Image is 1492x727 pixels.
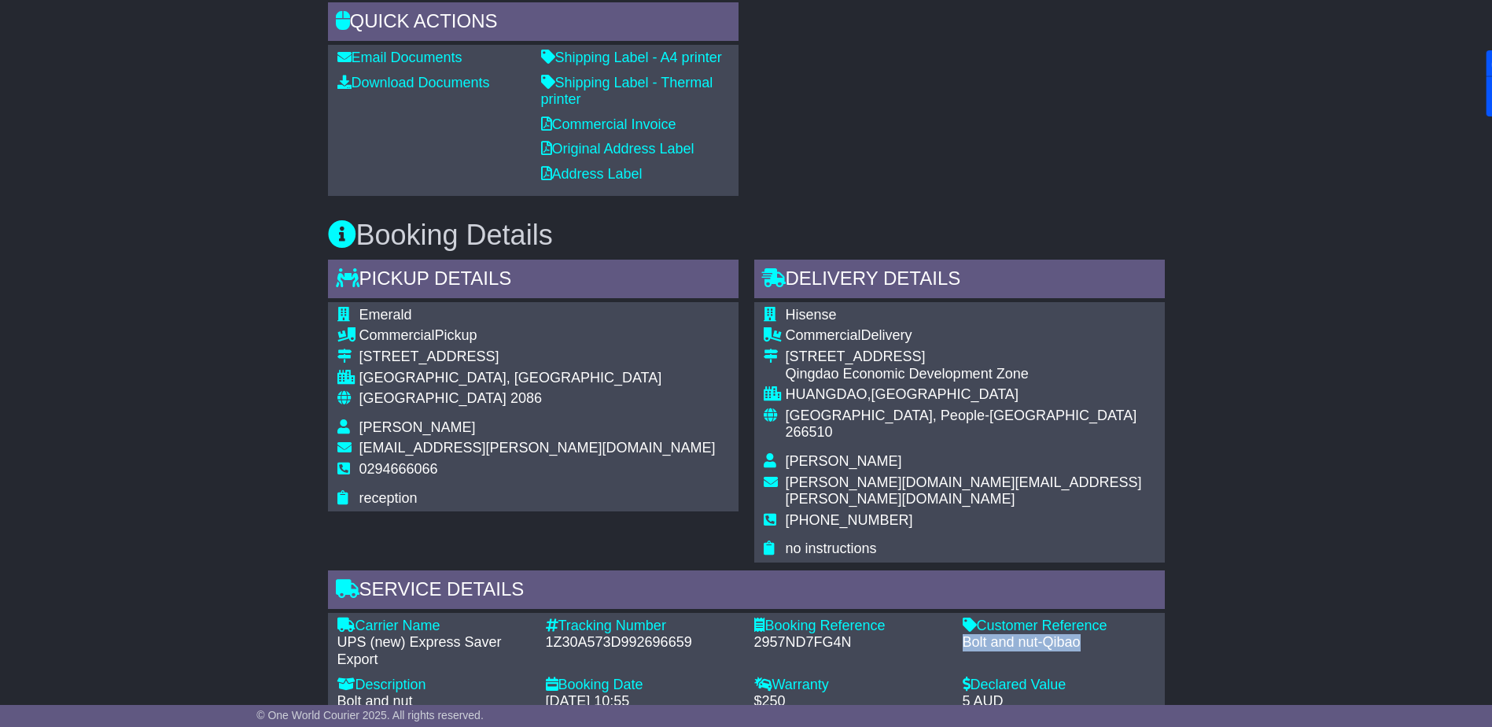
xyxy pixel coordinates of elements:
[328,2,739,45] div: Quick Actions
[786,349,1155,366] div: [STREET_ADDRESS]
[328,570,1165,613] div: Service Details
[963,634,1155,651] div: Bolt and nut-Qibao
[963,618,1155,635] div: Customer Reference
[786,512,913,528] span: [PHONE_NUMBER]
[359,440,716,456] span: [EMAIL_ADDRESS][PERSON_NAME][DOMAIN_NAME]
[786,327,1155,345] div: Delivery
[963,693,1155,710] div: 5 AUD
[359,461,438,477] span: 0294666066
[541,50,722,65] a: Shipping Label - A4 printer
[786,408,1137,423] span: [GEOGRAPHIC_DATA], People-[GEOGRAPHIC_DATA]
[337,618,530,635] div: Carrier Name
[359,390,507,406] span: [GEOGRAPHIC_DATA]
[359,349,716,366] div: [STREET_ADDRESS]
[337,693,530,710] div: Bolt and nut
[359,370,716,387] div: [GEOGRAPHIC_DATA], [GEOGRAPHIC_DATA]
[510,390,542,406] span: 2086
[359,490,418,506] span: reception
[359,327,716,345] div: Pickup
[256,709,484,721] span: © One World Courier 2025. All rights reserved.
[541,166,643,182] a: Address Label
[754,693,947,710] div: $250
[546,618,739,635] div: Tracking Number
[546,634,739,651] div: 1Z30A573D992696659
[963,677,1155,694] div: Declared Value
[754,634,947,651] div: 2957ND7FG4N
[328,260,739,302] div: Pickup Details
[546,677,739,694] div: Booking Date
[546,693,739,710] div: [DATE] 10:55
[359,419,476,435] span: [PERSON_NAME]
[786,366,1155,383] div: Qingdao Economic Development Zone
[337,634,530,668] div: UPS (new) Express Saver Export
[786,307,837,323] span: Hisense
[754,260,1165,302] div: Delivery Details
[541,75,713,108] a: Shipping Label - Thermal printer
[786,541,877,556] span: no instructions
[359,327,435,343] span: Commercial
[786,424,833,440] span: 266510
[359,307,412,323] span: Emerald
[541,116,676,132] a: Commercial Invoice
[786,474,1142,507] span: [PERSON_NAME][DOMAIN_NAME][EMAIL_ADDRESS][PERSON_NAME][DOMAIN_NAME]
[337,50,462,65] a: Email Documents
[328,220,1165,251] h3: Booking Details
[754,677,947,694] div: Warranty
[786,327,861,343] span: Commercial
[786,386,1155,404] div: HUANGDAO,[GEOGRAPHIC_DATA]
[754,618,947,635] div: Booking Reference
[786,453,902,469] span: [PERSON_NAME]
[337,677,530,694] div: Description
[541,141,694,157] a: Original Address Label
[337,75,490,90] a: Download Documents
